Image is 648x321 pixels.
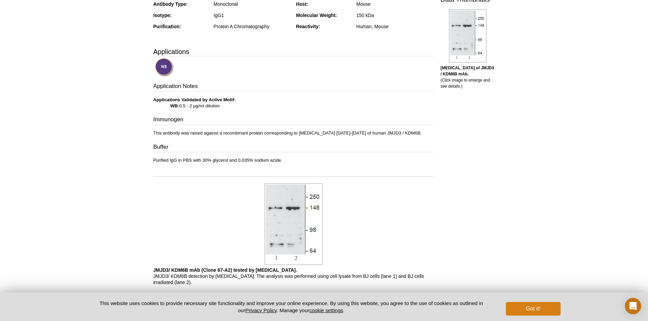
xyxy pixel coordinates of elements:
p: This website uses cookies to provide necessary site functionality and improve your online experie... [88,300,495,314]
b: [MEDICAL_DATA] of JMJD3 / KDM6B mAb. [441,66,494,76]
img: JMJD3 / KDM6B antibody (mAb) tested by Western blot. [449,10,486,63]
p: This antibody was raised against a recombinant protein corresponding to [MEDICAL_DATA] [DATE]-[DA... [153,130,434,136]
div: Monoclonal [214,1,291,7]
strong: WB: [170,103,179,108]
p: 0.5 - 2 µg/ml dilution [153,97,434,109]
img: Western Blot Validated [155,58,174,77]
h3: Applications [153,47,434,57]
div: Mouse [356,1,434,7]
p: (Click image to enlarge and see details.) [441,65,495,89]
div: Open Intercom Messenger [625,298,641,314]
div: 150 kDa [356,12,434,18]
h3: Application Notes [153,82,434,92]
div: Human, Mouse [356,23,434,30]
div: IgG1 [214,12,291,18]
strong: Host: [296,1,308,7]
h3: Immunogen [153,115,434,125]
b: JMJD3/ KDM6B mAb (Clone 67-A2) tested by [MEDICAL_DATA]. [153,267,297,273]
strong: Purification: [153,24,181,29]
img: JMJD3 / KDM6B antibody (mAb) tested by Western blot. [265,183,322,265]
strong: Antibody Type: [153,1,188,7]
div: Protein A Chromatography [214,23,291,30]
p: JMJD3/ KDM6B detection by [MEDICAL_DATA]. The analysis was performed using cell lysate from BJ ce... [153,267,434,285]
b: Applications Validated by Active Motif: [153,97,236,102]
h3: Buffer [153,143,434,153]
strong: Molecular Weight: [296,13,337,18]
strong: Reactivity: [296,24,320,29]
button: Got it! [506,302,560,316]
strong: Isotype: [153,13,172,18]
button: cookie settings [309,307,343,313]
p: Purified IgG in PBS with 30% glycerol and 0.035% sodium azide. [153,157,434,163]
a: Privacy Policy [245,307,277,313]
